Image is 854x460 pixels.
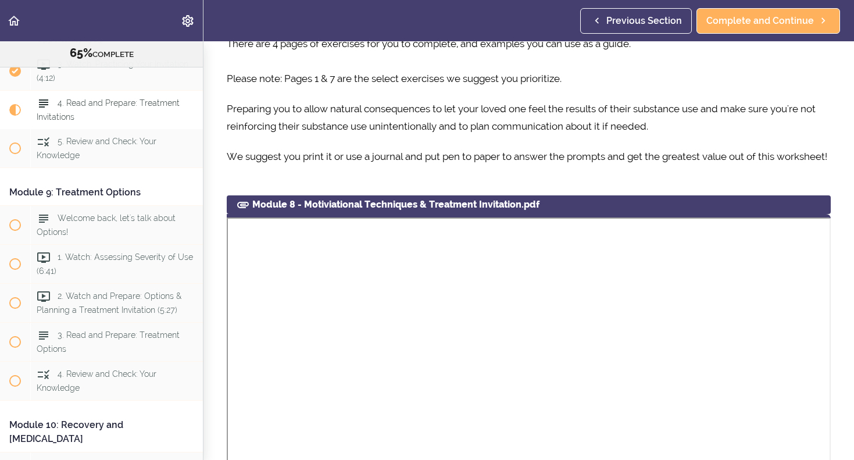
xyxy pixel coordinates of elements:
span: Complete and Continue [706,14,814,28]
span: 2. Watch and Prepare: Options & Planning a Treatment Invitation (5:27) [37,291,181,314]
span: 4. Review and Check: Your Knowledge [37,369,156,392]
a: Previous Section [580,8,692,34]
span: Preparing you to allow natural consequences to let your loved one feel the results of their subst... [227,103,816,132]
a: Complete and Continue [696,8,840,34]
span: Previous Section [606,14,682,28]
span: 1. Watch: Assessing Severity of Use (6:41) [37,252,193,275]
svg: Back to course curriculum [7,14,21,28]
span: 5. Review and Check: Your Knowledge [37,137,156,160]
span: We suggest you print it or use a journal and put pen to paper to answer the prompts and get the g... [227,151,827,162]
span: 3. Read and Prepare: Treatment Options [37,330,180,353]
span: 3. Watch: Practicing Your Invitation (4:12) [37,60,188,83]
div: COMPLETE [15,46,188,61]
span: 65% [70,46,92,60]
svg: Settings Menu [181,14,195,28]
span: Welcome back, let's talk about Options! [37,213,176,236]
span: 4. Read and Prepare: Treatment Invitations [37,99,180,122]
div: Module 8 - Motiviational Techniques & Treatment Invitation.pdf [227,195,831,214]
